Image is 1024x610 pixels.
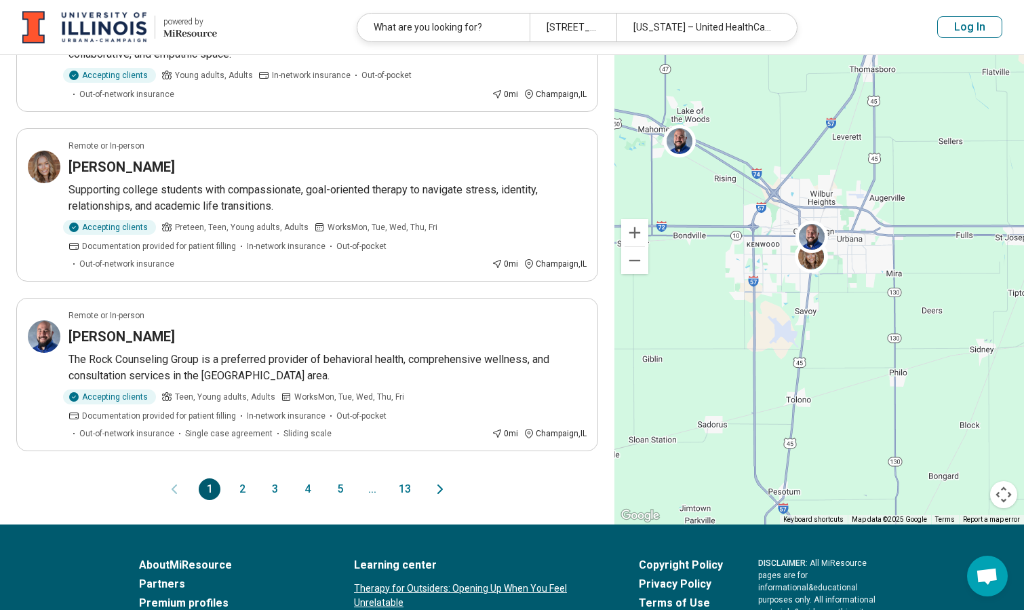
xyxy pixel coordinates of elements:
div: 0 mi [492,88,518,100]
button: 1 [199,478,220,500]
span: Out-of-pocket [361,69,412,81]
div: 0 mi [492,427,518,440]
span: Out-of-pocket [336,410,387,422]
span: Works Mon, Tue, Wed, Thu, Fri [328,221,437,233]
button: Zoom out [621,247,648,274]
span: Documentation provided for patient filling [82,410,236,422]
span: DISCLAIMER [758,558,806,568]
div: Champaign , IL [524,427,587,440]
span: Works Mon, Tue, Wed, Thu, Fri [294,391,404,403]
div: What are you looking for? [357,14,530,41]
a: Copyright Policy [639,557,723,573]
img: University of Illinois at Urbana-Champaign [22,11,146,43]
button: 13 [394,478,416,500]
button: Previous page [166,478,182,500]
span: Out-of-network insurance [79,427,174,440]
a: Privacy Policy [639,576,723,592]
div: Open chat [967,556,1008,596]
div: Accepting clients [63,220,156,235]
a: AboutMiResource [139,557,319,573]
p: The Rock Counseling Group is a preferred provider of behavioral health, comprehensive wellness, a... [68,351,587,384]
a: Open this area in Google Maps (opens a new window) [618,507,663,525]
div: Accepting clients [63,389,156,404]
h3: [PERSON_NAME] [68,327,175,346]
a: Report a map error [963,516,1020,523]
p: Remote or In-person [68,140,144,152]
img: Google [618,507,663,525]
span: ... [361,478,383,500]
div: 0 mi [492,258,518,270]
button: Zoom in [621,219,648,246]
a: Therapy for Outsiders: Opening Up When You Feel Unrelatable [354,582,604,610]
button: 2 [231,478,253,500]
span: Documentation provided for patient filling [82,240,236,252]
span: Out-of-network insurance [79,88,174,100]
div: Champaign , IL [524,88,587,100]
p: Remote or In-person [68,309,144,322]
button: 4 [296,478,318,500]
p: Supporting college students with compassionate, goal-oriented therapy to navigate stress, identit... [68,182,587,214]
a: Learning center [354,557,604,573]
button: Log In [937,16,1002,38]
span: In-network insurance [247,410,326,422]
a: Terms (opens in new tab) [935,516,955,523]
span: Sliding scale [283,427,332,440]
button: Map camera controls [990,481,1017,508]
a: Partners [139,576,319,592]
span: In-network insurance [272,69,351,81]
button: Next page [432,478,448,500]
div: Accepting clients [63,68,156,83]
a: University of Illinois at Urbana-Champaignpowered by [22,11,217,43]
span: Young adults, Adults [175,69,253,81]
button: 3 [264,478,285,500]
span: Map data ©2025 Google [852,516,927,523]
button: Keyboard shortcuts [783,515,844,525]
div: [STREET_ADDRESS][PERSON_NAME] [530,14,616,41]
button: 5 [329,478,351,500]
span: Out-of-network insurance [79,258,174,270]
div: Champaign , IL [524,258,587,270]
span: Out-of-pocket [336,240,387,252]
span: Single case agreement [185,427,273,440]
div: [US_STATE] – United HealthCare Student Resources [616,14,789,41]
div: powered by [163,16,217,28]
span: In-network insurance [247,240,326,252]
span: Preteen, Teen, Young adults, Adults [175,221,309,233]
span: Teen, Young adults, Adults [175,391,275,403]
h3: [PERSON_NAME] [68,157,175,176]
